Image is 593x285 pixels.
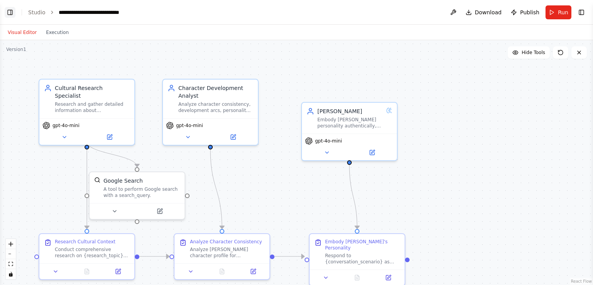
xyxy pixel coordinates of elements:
div: Research and gather detailed information about {research_topic} related to [PERSON_NAME] world, i... [55,101,130,114]
div: [PERSON_NAME] [317,107,383,115]
a: React Flow attribution [571,279,592,283]
g: Edge from 43a0c188-c0d8-4fdc-bce0-0924e4cae33d to 46b634ec-7c54-4426-bfb3-9edf13c3331c [274,253,304,260]
button: zoom in [6,239,16,249]
g: Edge from 41e4fc6c-bfad-4045-ad8e-c7e1b74c820f to 2b695ee0-248f-4aa2-a5ad-6f5afad6502f [83,141,91,229]
div: [PERSON_NAME]Embody [PERSON_NAME] personality authentically, responding to conversations and scen... [301,102,398,161]
button: Open in side panel [211,132,255,142]
button: toggle interactivity [6,269,16,279]
button: No output available [341,273,374,282]
span: gpt-4o-mini [176,122,203,129]
button: Open in side panel [240,267,266,276]
div: Research Cultural Context [55,239,115,245]
button: Execution [41,28,73,37]
button: Open in side panel [375,273,402,282]
g: Edge from 41e4fc6c-bfad-4045-ad8e-c7e1b74c820f to 9a15b753-d650-4265-b0f0-9c9f56f11e28 [83,141,141,167]
span: Download [475,8,502,16]
div: Character Development Analyst [178,84,253,100]
div: Analyze [PERSON_NAME] character profile for consistency, depth, and authenticity. Examine her ENF... [190,246,265,259]
button: Show left sidebar [5,7,15,18]
button: Download [463,5,505,19]
span: Run [558,8,568,16]
button: Open in side panel [105,267,131,276]
div: SerplyWebSearchToolGoogle SearchA tool to perform Google search with a search_query. [89,171,185,220]
span: gpt-4o-mini [315,138,342,144]
button: Open in side panel [88,132,131,142]
button: fit view [6,259,16,269]
div: Character Development AnalystAnalyze character consistency, development arcs, personality traits,... [162,79,259,146]
nav: breadcrumb [28,8,138,16]
button: Show right sidebar [576,7,587,18]
button: Open in side panel [138,207,181,216]
div: React Flow controls [6,239,16,279]
div: Analyze Character Consistency [190,239,262,245]
button: Open in side panel [350,148,394,157]
div: Respond to {conversation_scenario} as [PERSON_NAME] would, maintaining her authentic voice and pe... [325,253,400,265]
div: Cultural Research Specialist [55,84,130,100]
span: Hide Tools [522,49,545,56]
span: Publish [520,8,539,16]
div: Research Cultural ContextConduct comprehensive research on {research_topic} as it relates to [PER... [39,233,135,280]
img: SerplyWebSearchTool [94,177,100,183]
div: Google Search [103,177,143,185]
button: Hide Tools [508,46,550,59]
button: zoom out [6,249,16,259]
div: Version 1 [6,46,26,53]
div: Embody [PERSON_NAME]'s Personality [325,239,400,251]
button: Publish [508,5,542,19]
button: Visual Editor [3,28,41,37]
div: Analyze Character ConsistencyAnalyze [PERSON_NAME] character profile for consistency, depth, and ... [174,233,270,280]
span: gpt-4o-mini [53,122,80,129]
g: Edge from b4535b13-9a14-49f7-9263-dff936d4aa7c to 46b634ec-7c54-4426-bfb3-9edf13c3331c [346,165,361,229]
div: Analyze character consistency, development arcs, personality traits, and relationships for [PERSO... [178,101,253,114]
g: Edge from 2b695ee0-248f-4aa2-a5ad-6f5afad6502f to 43a0c188-c0d8-4fdc-bce0-0924e4cae33d [139,253,169,260]
div: A tool to perform Google search with a search_query. [103,186,180,198]
button: No output available [71,267,103,276]
g: Edge from a70bbf44-47cf-4c9b-895c-f67757e42f1b to 43a0c188-c0d8-4fdc-bce0-0924e4cae33d [207,149,226,229]
div: Cultural Research SpecialistResearch and gather detailed information about {research_topic} relat... [39,79,135,146]
button: Run [546,5,571,19]
button: No output available [206,267,239,276]
div: Conduct comprehensive research on {research_topic} as it relates to [PERSON_NAME] background. Foc... [55,246,130,259]
a: Studio [28,9,46,15]
div: Embody [PERSON_NAME] personality authentically, responding to conversations and scenarios as she ... [317,117,383,129]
